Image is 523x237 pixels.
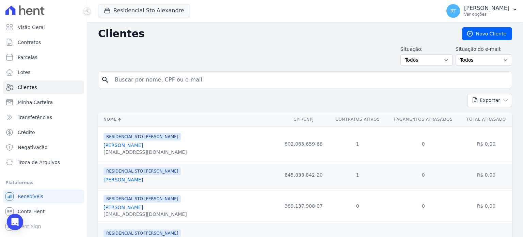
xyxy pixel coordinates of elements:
span: Negativação [18,144,48,151]
a: Crédito [3,125,84,139]
td: R$ 0,00 [460,189,512,223]
span: RESIDENCIAL STO [PERSON_NAME] [104,167,181,175]
span: RT [450,9,456,13]
a: Parcelas [3,50,84,64]
td: 0 [386,189,460,223]
a: Visão Geral [3,20,84,34]
button: Residencial Sto Alexandre [98,4,190,17]
td: 389.137.908-07 [279,189,329,223]
span: Crédito [18,129,35,136]
span: Minha Carteira [18,99,53,106]
button: Exportar [467,94,512,107]
th: Pagamentos Atrasados [386,113,460,127]
div: Open Intercom Messenger [7,214,23,230]
div: Plataformas [5,179,81,187]
a: Novo Cliente [462,27,512,40]
span: RESIDENCIAL STO [PERSON_NAME] [104,195,181,203]
td: 1 [329,161,386,189]
td: 0 [386,161,460,189]
a: Minha Carteira [3,95,84,109]
span: Transferências [18,114,52,121]
input: Buscar por nome, CPF ou e-mail [111,73,509,87]
a: Negativação [3,140,84,154]
span: Contratos [18,39,41,46]
th: Contratos Ativos [329,113,386,127]
span: Parcelas [18,54,37,61]
a: Lotes [3,65,84,79]
a: Troca de Arquivos [3,155,84,169]
th: CPF/CNPJ [279,113,329,127]
span: Recebíveis [18,193,43,200]
td: 0 [329,189,386,223]
td: 802.065.659-68 [279,127,329,161]
span: Conta Hent [18,208,45,215]
i: search [101,76,109,84]
div: [EMAIL_ADDRESS][DOMAIN_NAME] [104,149,187,155]
h2: Clientes [98,28,451,40]
a: Clientes [3,80,84,94]
button: RT [PERSON_NAME] Ver opções [441,1,523,20]
td: 645.833.842-20 [279,161,329,189]
p: [PERSON_NAME] [464,5,509,12]
div: [EMAIL_ADDRESS][DOMAIN_NAME] [104,211,187,218]
th: Total Atrasado [460,113,512,127]
a: [PERSON_NAME] [104,205,143,210]
a: [PERSON_NAME] [104,177,143,182]
td: R$ 0,00 [460,127,512,161]
label: Situação do e-mail: [456,46,512,53]
span: Visão Geral [18,24,45,31]
span: Clientes [18,84,37,91]
td: 0 [386,127,460,161]
a: Conta Hent [3,205,84,218]
span: Lotes [18,69,31,76]
p: Ver opções [464,12,509,17]
th: Nome [98,113,279,127]
a: [PERSON_NAME] [104,143,143,148]
a: Transferências [3,110,84,124]
span: RESIDENCIAL STO [PERSON_NAME] [104,229,181,237]
td: R$ 0,00 [460,161,512,189]
a: Contratos [3,35,84,49]
a: Recebíveis [3,190,84,203]
td: 1 [329,127,386,161]
span: RESIDENCIAL STO [PERSON_NAME] [104,133,181,140]
span: Troca de Arquivos [18,159,60,166]
label: Situação: [400,46,453,53]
